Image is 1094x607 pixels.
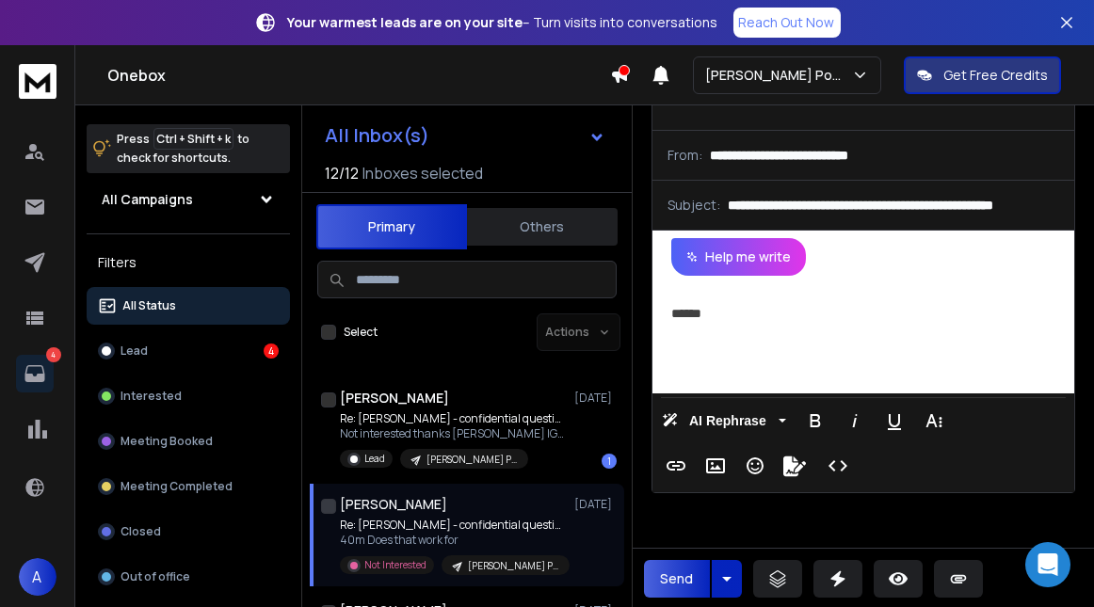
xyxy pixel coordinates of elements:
div: 1 [602,454,617,469]
p: Interested [121,389,182,404]
button: All Status [87,287,290,325]
p: Re: [PERSON_NAME] - confidential question [340,518,566,533]
button: A [19,558,56,596]
button: Send [644,560,710,598]
h3: Inboxes selected [362,162,483,184]
label: Select [344,325,378,340]
p: Not interested thanks [PERSON_NAME] IGE - [340,426,566,441]
h1: [PERSON_NAME] [340,495,447,514]
button: More Text [916,402,952,439]
button: Out of office [87,558,290,596]
p: Meeting Completed [121,479,233,494]
strong: Your warmest leads are on your site [288,13,523,31]
button: Emoticons [737,447,773,485]
button: Bold (Ctrl+B) [797,402,833,439]
button: Primary [316,204,467,249]
p: Reach Out Now [739,13,835,32]
div: Open Intercom Messenger [1025,542,1070,587]
h3: Filters [87,249,290,276]
button: Lead4 [87,332,290,370]
p: 40m Does that work for [340,533,566,548]
h1: Onebox [107,64,610,87]
h1: All Campaigns [102,190,193,209]
h1: All Inbox(s) [325,126,429,145]
a: Reach Out Now [733,8,841,38]
p: Press to check for shortcuts. [117,130,249,168]
p: Get Free Credits [943,66,1048,85]
p: Re: [PERSON_NAME] - confidential question [340,411,566,426]
span: 12 / 12 [325,162,359,184]
button: Closed [87,513,290,551]
p: [PERSON_NAME] Point [705,66,851,85]
p: 4 [46,347,61,362]
a: 4 [16,355,54,392]
button: Italic (Ctrl+I) [837,402,873,439]
button: Code View [820,447,856,485]
button: All Inbox(s) [310,117,620,154]
p: Not Interested [364,558,426,572]
button: Insert Image (Ctrl+P) [698,447,733,485]
p: All Status [122,298,176,313]
button: Underline (Ctrl+U) [877,402,912,439]
button: Interested [87,377,290,415]
button: All Campaigns [87,181,290,218]
p: [PERSON_NAME] Point [426,453,517,467]
p: From: [668,146,702,165]
p: Meeting Booked [121,434,213,449]
button: Meeting Booked [87,423,290,460]
button: AI Rephrase [658,402,790,439]
div: 4 [264,343,279,359]
p: [DATE] [574,497,617,512]
span: AI Rephrase [685,413,770,429]
p: Out of office [121,569,190,584]
button: Others [467,206,618,248]
button: Signature [777,447,812,485]
p: Lead [121,343,148,359]
button: Meeting Completed [87,468,290,505]
button: Help me write [671,238,806,276]
button: Get Free Credits [904,56,1061,94]
h1: [PERSON_NAME] [340,389,449,407]
img: logo [19,64,56,99]
p: Closed [121,524,161,539]
p: Subject: [668,196,720,215]
p: – Turn visits into conversations [288,13,718,32]
p: Lead [364,452,385,466]
span: Ctrl + Shift + k [153,128,233,150]
p: [PERSON_NAME] Point [468,559,558,573]
p: [DATE] [574,391,617,406]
